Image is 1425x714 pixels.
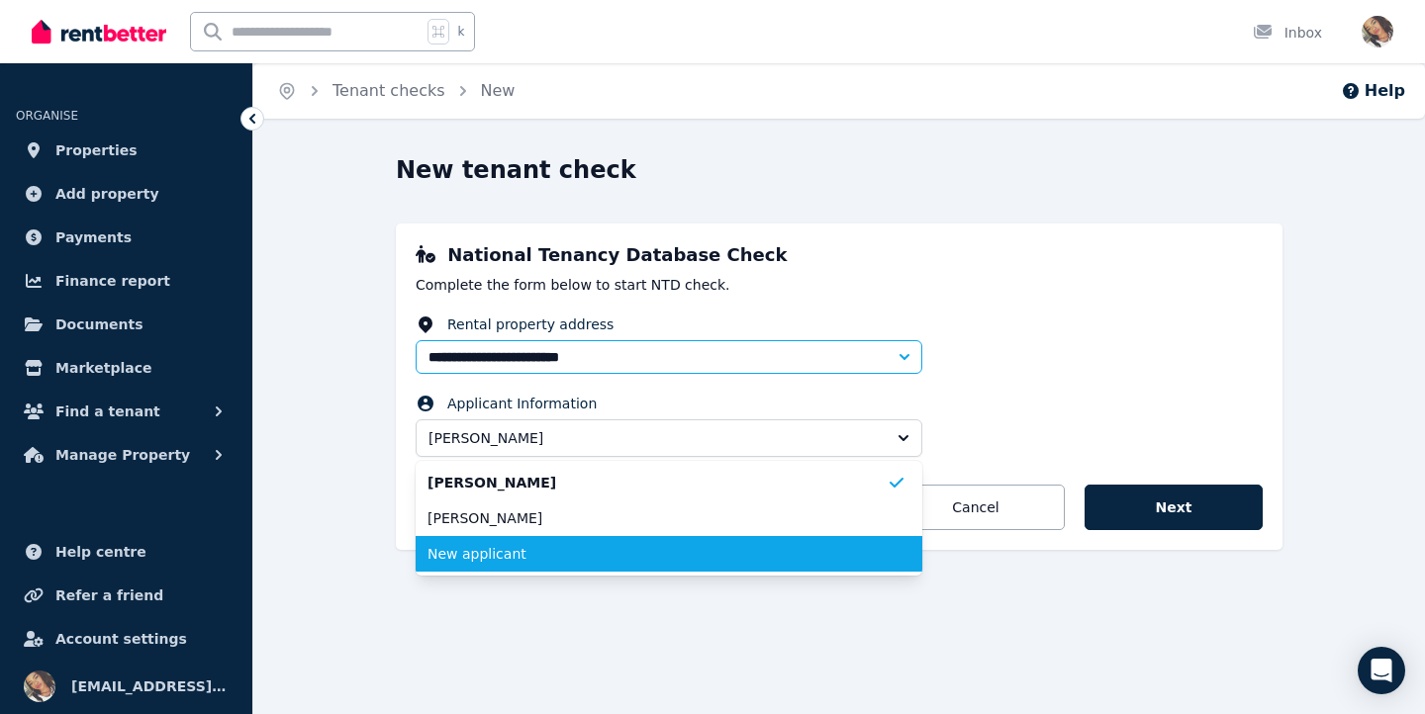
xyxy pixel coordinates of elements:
[55,225,132,249] span: Payments
[481,81,516,100] a: New
[16,392,237,431] button: Find a tenant
[16,174,237,214] a: Add property
[55,269,170,293] span: Finance report
[16,261,237,301] a: Finance report
[32,17,166,46] img: RentBetter
[1362,16,1393,47] img: kabondozoe@gmail.com
[55,627,187,651] span: Account settings
[16,218,237,257] a: Payments
[55,182,159,206] span: Add property
[447,314,614,334] span: Rental property address
[16,576,237,615] a: Refer a friend
[71,674,229,698] span: [EMAIL_ADDRESS][DOMAIN_NAME]
[16,532,237,572] a: Help centre
[16,131,237,170] a: Properties
[1341,79,1405,103] button: Help
[427,508,887,528] span: [PERSON_NAME]
[416,461,922,576] ul: [PERSON_NAME]
[396,154,636,186] h1: New tenant check
[427,544,887,564] span: New applicant
[427,473,887,492] span: [PERSON_NAME]
[416,243,1263,267] h3: National Tenancy Database Check
[55,400,160,423] span: Find a tenant
[447,394,597,413] span: Applicant Information
[16,435,237,475] button: Manage Property
[416,419,922,457] button: [PERSON_NAME]
[16,109,78,123] span: ORGANISE
[1358,647,1405,694] div: Open Intercom Messenger
[332,81,445,100] a: Tenant checks
[55,356,151,380] span: Marketplace
[16,619,237,659] a: Account settings
[457,24,464,40] span: k
[55,312,143,336] span: Documents
[16,348,237,388] a: Marketplace
[55,138,138,162] span: Properties
[1085,485,1263,530] button: Next
[887,485,1065,530] a: Cancel
[428,428,882,448] span: [PERSON_NAME]
[16,305,237,344] a: Documents
[55,443,190,467] span: Manage Property
[55,540,146,564] span: Help centre
[24,670,55,702] img: kabondozoe@gmail.com
[55,583,163,607] span: Refer a friend
[253,63,538,119] nav: Breadcrumb
[1253,23,1322,43] div: Inbox
[416,275,1263,295] p: Complete the form below to start NTD check.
